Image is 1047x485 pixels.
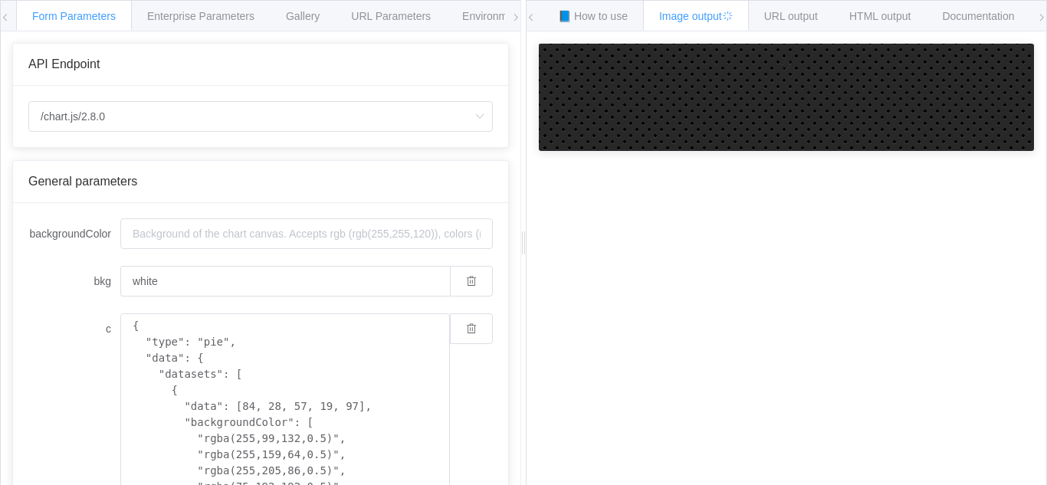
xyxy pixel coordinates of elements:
span: 📘 How to use [558,10,628,22]
span: Form Parameters [32,10,116,22]
span: Enterprise Parameters [147,10,254,22]
span: Gallery [286,10,320,22]
span: Image output [659,10,733,22]
span: Documentation [942,10,1014,22]
label: c [28,313,120,344]
span: URL output [764,10,818,22]
input: Background of the chart canvas. Accepts rgb (rgb(255,255,120)), colors (red), and url-encoded hex... [120,218,493,249]
span: URL Parameters [351,10,431,22]
span: HTML output [849,10,911,22]
input: Select [28,101,493,132]
input: Background of the chart canvas. Accepts rgb (rgb(255,255,120)), colors (red), and url-encoded hex... [120,266,450,297]
label: bkg [28,266,120,297]
span: General parameters [28,175,137,188]
span: Environments [462,10,528,22]
span: API Endpoint [28,57,100,70]
label: backgroundColor [28,218,120,249]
